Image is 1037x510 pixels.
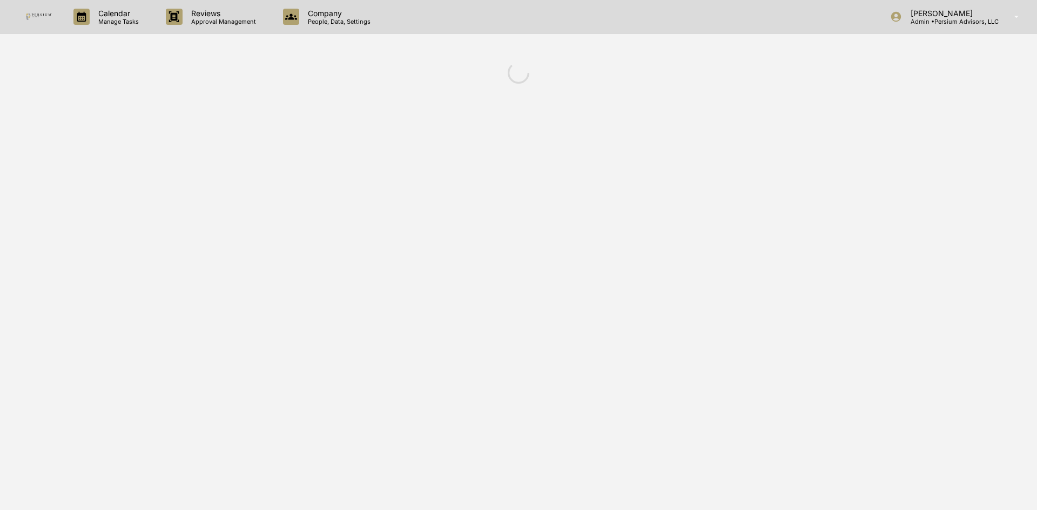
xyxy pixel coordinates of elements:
p: Company [299,9,376,18]
p: Reviews [183,9,261,18]
p: Admin • Persium Advisors, LLC [902,18,999,25]
p: [PERSON_NAME] [902,9,999,18]
p: Manage Tasks [90,18,144,25]
img: logo [26,13,52,20]
p: People, Data, Settings [299,18,376,25]
p: Calendar [90,9,144,18]
p: Approval Management [183,18,261,25]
